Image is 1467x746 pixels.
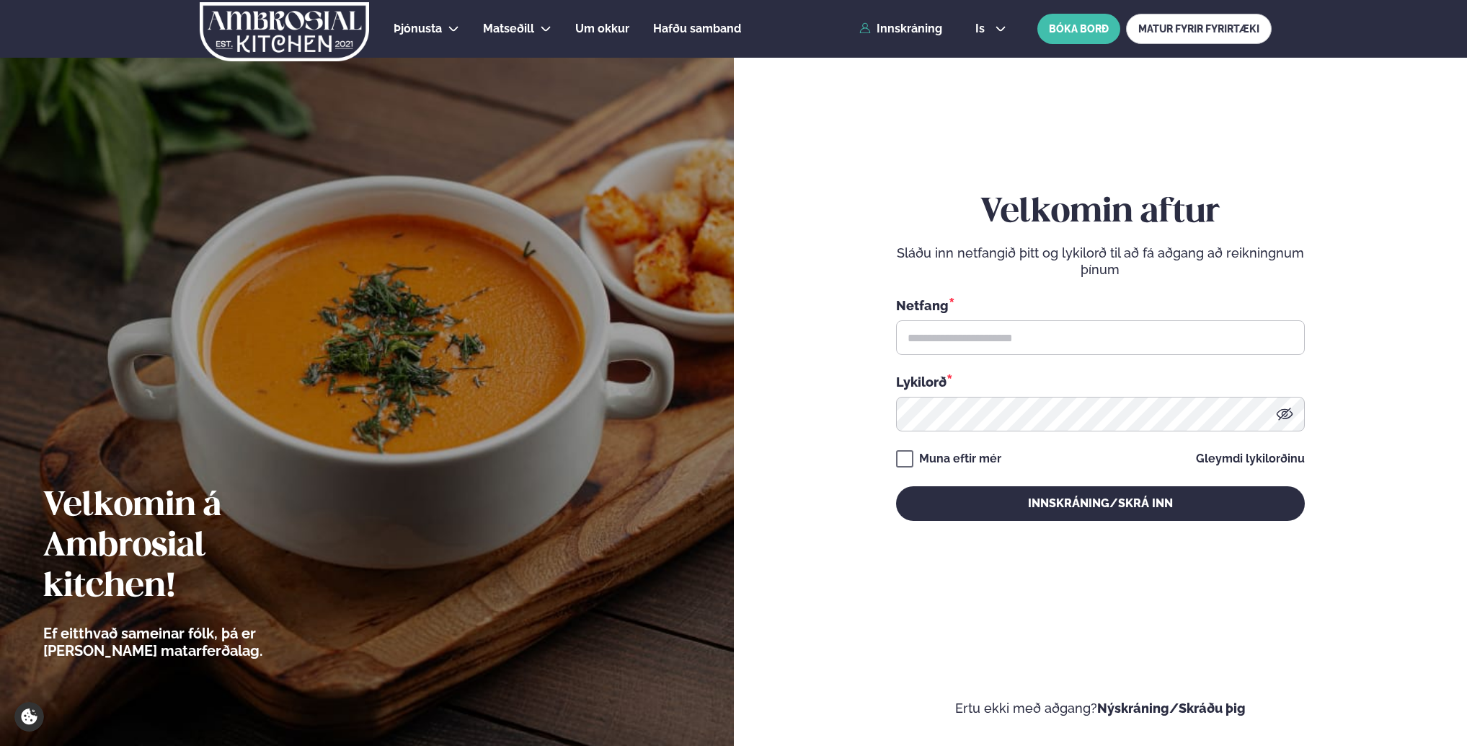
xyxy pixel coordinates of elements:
[896,486,1305,521] button: Innskráning/Skrá inn
[975,23,989,35] span: is
[1126,14,1272,44] a: MATUR FYRIR FYRIRTÆKI
[896,245,1305,279] p: Sláðu inn netfangið þitt og lykilorð til að fá aðgang að reikningnum þínum
[896,193,1305,233] h2: Velkomin aftur
[483,20,534,38] a: Matseðill
[1196,453,1305,465] a: Gleymdi lykilorðinu
[653,20,741,38] a: Hafðu samband
[896,296,1305,315] div: Netfang
[859,22,942,35] a: Innskráning
[777,700,1424,717] p: Ertu ekki með aðgang?
[43,486,342,607] h2: Velkomin á Ambrosial kitchen!
[964,23,1018,35] button: is
[896,372,1305,391] div: Lykilorð
[394,22,442,35] span: Þjónusta
[653,22,741,35] span: Hafðu samband
[575,22,629,35] span: Um okkur
[1097,701,1246,716] a: Nýskráning/Skráðu þig
[483,22,534,35] span: Matseðill
[1037,14,1120,44] button: BÓKA BORÐ
[14,702,44,732] a: Cookie settings
[43,625,342,659] p: Ef eitthvað sameinar fólk, þá er [PERSON_NAME] matarferðalag.
[575,20,629,38] a: Um okkur
[394,20,442,38] a: Þjónusta
[198,2,371,61] img: logo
